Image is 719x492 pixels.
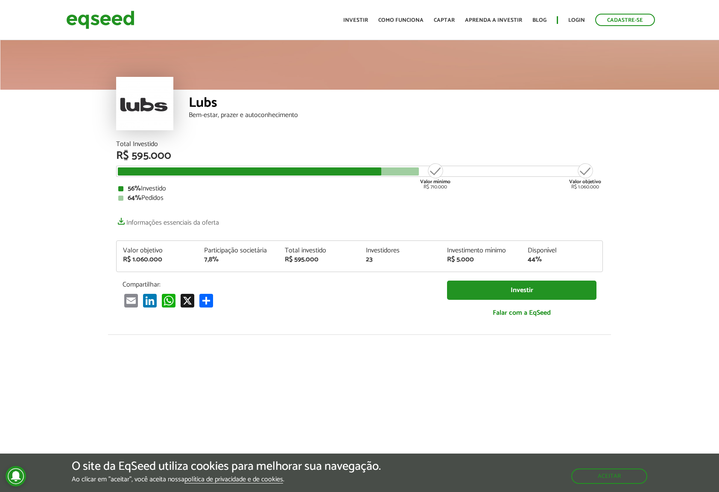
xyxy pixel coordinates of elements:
div: 44% [528,256,596,263]
div: 23 [366,256,434,263]
div: R$ 595.000 [116,150,603,161]
a: Blog [532,18,547,23]
img: EqSeed [66,9,134,31]
div: Disponível [528,247,596,254]
div: Pedidos [118,195,601,202]
div: Investido [118,185,601,192]
div: Lubs [189,96,603,112]
div: R$ 5.000 [447,256,515,263]
strong: Valor objetivo [569,178,601,186]
a: Falar com a EqSeed [447,304,596,322]
a: Investir [343,18,368,23]
div: Total investido [285,247,353,254]
div: Total Investido [116,141,603,148]
a: LinkedIn [141,293,158,307]
div: R$ 595.000 [285,256,353,263]
div: R$ 1.060.000 [123,256,191,263]
button: Aceitar [571,469,647,484]
a: Login [568,18,585,23]
div: Investidores [366,247,434,254]
strong: 56% [128,183,141,194]
strong: 64% [128,192,141,204]
div: Participação societária [204,247,272,254]
a: Investir [447,281,596,300]
a: X [179,293,196,307]
a: Informações essenciais da oferta [116,214,219,226]
div: Valor objetivo [123,247,191,254]
div: Investimento mínimo [447,247,515,254]
div: R$ 1.060.000 [569,162,601,190]
div: 7,8% [204,256,272,263]
p: Compartilhar: [123,281,434,289]
p: Ao clicar em "aceitar", você aceita nossa . [72,475,381,483]
a: política de privacidade e de cookies [184,476,283,483]
div: R$ 710.000 [419,162,451,190]
a: Como funciona [378,18,424,23]
a: WhatsApp [160,293,177,307]
a: Captar [434,18,455,23]
h5: O site da EqSeed utiliza cookies para melhorar sua navegação. [72,460,381,473]
strong: Valor mínimo [420,178,450,186]
a: Aprenda a investir [465,18,522,23]
div: Bem-estar, prazer e autoconhecimento [189,112,603,119]
a: Cadastre-se [595,14,655,26]
a: Compartilhar [198,293,215,307]
a: Email [123,293,140,307]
